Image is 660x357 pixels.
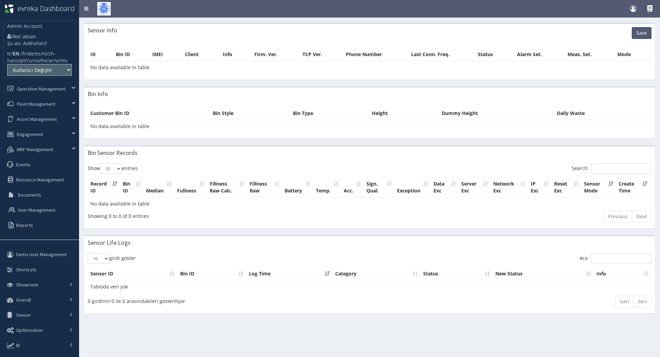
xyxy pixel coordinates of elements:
a: fr [22,50,26,57]
h3: Bin Sensor Records [88,150,137,156]
a: vi [55,57,59,64]
a: he [41,57,47,64]
img: evreka_logo_1_HoezNYK_wy30KrO.png [4,4,14,13]
a: ru [27,57,32,64]
b: EN [13,50,19,57]
span: Showroom [16,282,38,288]
th: Sensor Mode: activate to sort column ascending [581,178,616,197]
span: Operation Management [17,86,66,92]
a: Reports [2,218,79,233]
input: Ara: [591,253,651,264]
span: Resource Management [16,177,64,183]
span: Demo User Management [16,251,67,258]
label: Ara: [580,253,651,264]
div: How Do I Use It? [647,5,653,11]
div: Showing 0 to 0 of 0 entries [88,210,317,220]
th: Firm. Ver. [252,48,300,61]
th: Last Conn. Freq. [408,48,475,61]
th: Status [475,48,514,61]
th: Fillness Raw Calc.: activate to sort column ascending [207,178,247,197]
a: tr [7,50,11,57]
th: IP Exc: activate to sort column ascending [528,178,551,197]
th: Sign. Qual.: activate to sort column ascending [364,178,394,197]
th: Bin ID: artarak sırala [177,267,246,280]
th: Fullness: activate to sort column ascending [174,178,207,197]
span: Sensor [16,312,31,318]
th: Fillness Raw: activate to sort column ascending [247,178,282,197]
span: Asset Management [17,116,57,122]
a: Previous [604,211,632,222]
th: Bin ID [113,48,150,61]
span: Engagement [17,131,43,137]
th: Category: artarak sırala [332,267,420,280]
th: Bin Type [290,107,370,120]
a: Geri [615,296,634,307]
span: Shortcuts [16,266,36,273]
a: Documents [2,187,79,202]
a: İleri [634,296,651,307]
a: de [28,50,34,57]
a: pt [20,57,25,64]
th: Client [182,48,220,61]
h3: Bin Info [88,91,108,97]
th: Status: artarak sırala [420,267,493,280]
th: Daily Waste [554,107,651,120]
th: Meas. Set. [565,48,614,61]
th: Phone Number [343,48,408,61]
span: Optimization [16,327,43,333]
td: No data available in table [88,61,651,74]
th: Height [369,107,439,120]
select: girdi göster [88,253,109,264]
a: zh-hans [7,50,56,64]
div: 0 girdinin 0 ile 0 arasındakileri gösteriliyor [88,295,317,305]
label: girdi göster [88,253,136,264]
th: Record ID: activate to sort column ascending [88,178,120,197]
span: BI [16,342,20,348]
th: Mode [615,48,651,61]
th: Info: artarak sırala [594,267,651,280]
th: Temp.: activate to sort column ascending [313,178,341,197]
span: Events [16,161,30,168]
th: Battery: activate to sort column ascending [282,178,313,197]
td: Tabloda veri yok [88,280,651,293]
th: Dummy Height [439,107,554,120]
input: Search: [591,164,651,174]
a: no [34,57,40,64]
p: Admin Account [7,23,47,30]
h3: Sensor Info [88,27,117,33]
h3: Sensor Life Logs [88,240,131,246]
th: Customer Bin ID [88,107,210,120]
th: Bin ID: activate to sort column ascending [120,178,143,197]
th: Info [220,48,252,61]
iframe: JSD widget [656,354,660,357]
th: Network Exc: activate to sort column ascending [491,178,528,197]
th: New Status: artarak sırala [493,267,594,280]
th: Exception: activate to sort column ascending [394,178,431,197]
span: User Management [18,207,55,213]
th: Acc.: activate to sort column ascending [341,178,364,197]
th: Create Time: activate to sort column ascending [616,178,650,197]
th: Server Exc: activate to sort column ascending [459,178,491,197]
a: nl [42,50,47,57]
th: Alarm Set. [514,48,565,61]
span: evreka Dashboard [18,4,75,13]
span: Reports [16,222,33,228]
a: es [35,50,41,57]
label: Show entries [88,164,138,174]
th: TCP Ver. [300,48,343,61]
span: Documents [18,192,41,198]
th: IMEI [150,48,182,61]
th: Median: activate to sort column ascending [143,178,174,197]
a: Next [632,211,651,222]
th: Bin Style [210,107,290,120]
button: Save [632,27,651,39]
th: Sensor ID: artarak sırala [88,267,177,280]
th: ID [88,48,113,61]
li: / / / / / / / / / / / / / [7,50,72,64]
th: Reset Exc: activate to sort column ascending [551,178,581,197]
span: Overall [16,297,31,303]
th: Data Exc: activate to sort column ascending [431,178,459,197]
a: User Management [2,202,79,218]
select: Showentries [100,164,122,174]
a: ar [49,57,54,64]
